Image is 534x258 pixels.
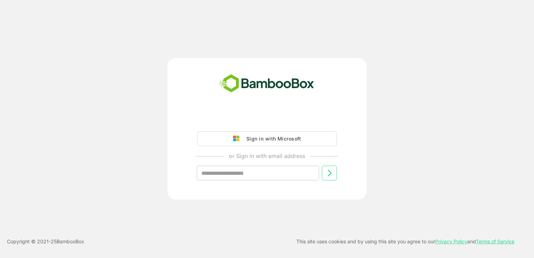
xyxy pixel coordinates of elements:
[243,134,301,143] div: Sign in with Microsoft
[296,237,514,246] p: This site uses cookies and by using this site you agree to our and
[197,131,337,146] button: Sign in with Microsoft
[216,72,318,95] img: bamboobox
[435,238,467,244] a: Privacy Policy
[229,152,305,160] p: or Sign in with email address
[476,238,514,244] a: Terms of Service
[7,237,84,246] p: Copyright © 2021- 25 BambooBox
[233,136,243,142] img: google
